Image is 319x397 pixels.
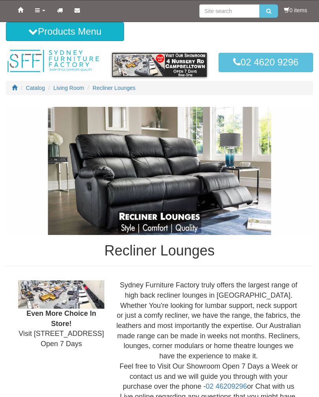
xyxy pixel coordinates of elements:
img: Showroom [18,280,104,309]
b: Even More Choice In Store! [26,309,96,328]
a: Living Room [54,85,84,91]
a: Recliner Lounges [93,85,135,91]
h1: Recliner Lounges [6,243,313,259]
img: Sydney Furniture Factory [6,49,100,73]
input: Site search [199,4,260,18]
img: Recliner Lounges [6,107,313,235]
a: 02 4620 9296 [219,53,313,72]
li: 0 items [284,6,307,14]
a: 02 46209296 [206,382,247,390]
button: Products Menu [6,22,124,41]
img: showroom.gif [112,53,207,76]
a: Catalog [26,85,45,91]
div: Visit [STREET_ADDRESS] Open 7 Days [12,280,110,349]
